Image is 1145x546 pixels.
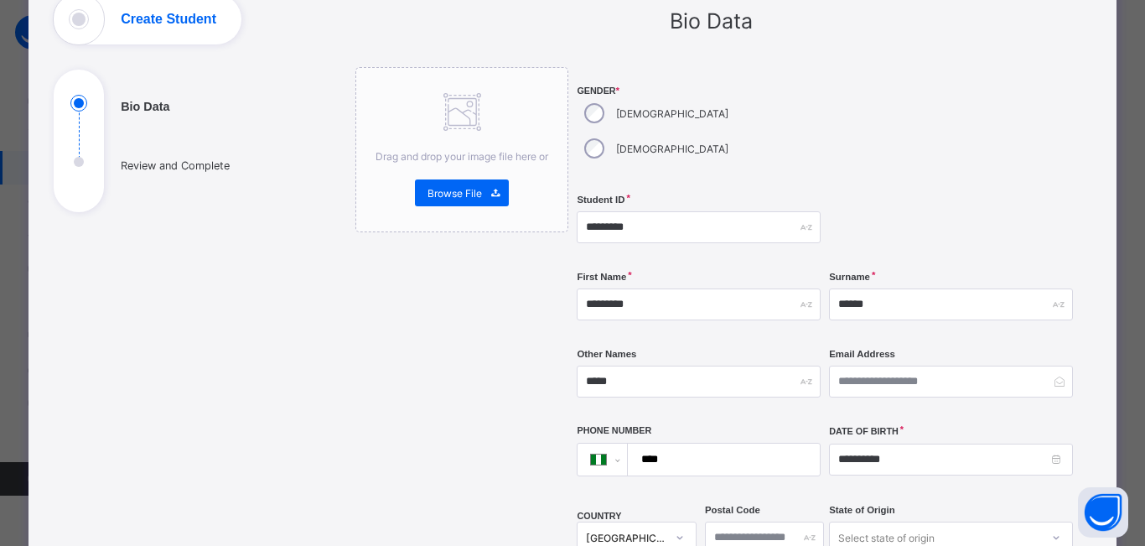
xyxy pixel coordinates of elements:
[577,425,651,435] label: Phone Number
[829,272,870,282] label: Surname
[577,272,626,282] label: First Name
[829,426,899,436] label: Date of Birth
[376,150,548,163] span: Drag and drop your image file here or
[670,8,753,34] span: Bio Data
[616,143,728,155] label: [DEMOGRAPHIC_DATA]
[829,349,895,359] label: Email Address
[616,107,728,120] label: [DEMOGRAPHIC_DATA]
[577,195,624,205] label: Student ID
[829,505,894,515] span: State of Origin
[705,505,760,515] label: Postal Code
[586,532,665,544] div: [GEOGRAPHIC_DATA]
[121,13,216,26] h1: Create Student
[577,511,621,521] span: COUNTRY
[427,187,482,200] span: Browse File
[355,67,568,232] div: Drag and drop your image file here orBrowse File
[577,86,821,96] span: Gender
[1078,487,1128,538] button: Open asap
[577,349,636,359] label: Other Names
